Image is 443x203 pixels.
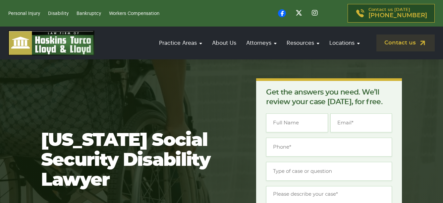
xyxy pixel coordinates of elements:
[8,11,40,16] a: Personal Injury
[209,34,240,52] a: About Us
[109,11,159,16] a: Workers Compensation
[348,4,435,23] a: Contact us [DATE][PHONE_NUMBER]
[266,113,328,132] input: Full Name
[368,12,427,19] span: [PHONE_NUMBER]
[330,113,392,132] input: Email*
[48,11,69,16] a: Disability
[8,31,94,55] img: logo
[368,8,427,19] p: Contact us [DATE]
[283,34,323,52] a: Resources
[326,34,363,52] a: Locations
[266,138,392,157] input: Phone*
[243,34,280,52] a: Attorneys
[266,162,392,181] input: Type of case or question
[376,34,435,51] a: Contact us
[156,34,205,52] a: Practice Areas
[77,11,101,16] a: Bankruptcy
[266,88,392,107] p: Get the answers you need. We’ll review your case [DATE], for free.
[41,131,235,190] h1: [US_STATE] Social Security Disability Lawyer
